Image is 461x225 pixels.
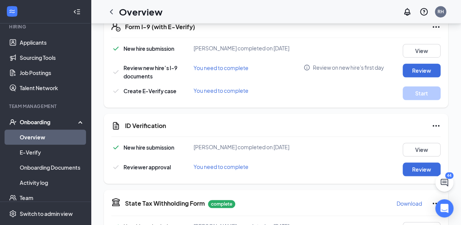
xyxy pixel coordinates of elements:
[403,86,441,100] button: Start
[303,64,310,71] svg: Info
[396,197,422,209] button: Download
[194,64,248,71] span: You need to complete
[9,23,83,30] div: Hiring
[403,7,412,16] svg: Notifications
[194,163,248,170] span: You need to complete
[208,200,235,208] p: complete
[419,7,428,16] svg: QuestionInfo
[20,160,84,175] a: Onboarding Documents
[73,8,81,16] svg: Collapse
[20,65,84,80] a: Job Postings
[123,64,177,80] span: Review new hire’s I-9 documents
[9,103,83,109] div: Team Management
[107,7,116,16] svg: ChevronLeft
[20,80,84,95] a: Talent Network
[403,64,441,77] button: Review
[20,130,84,145] a: Overview
[445,172,453,179] div: 44
[9,210,17,217] svg: Settings
[125,23,195,31] h5: Form I-9 (with E-Verify)
[8,8,16,15] svg: WorkstreamLogo
[403,143,441,156] button: View
[20,210,73,217] div: Switch to admin view
[111,44,120,53] svg: Checkmark
[9,118,17,126] svg: UserCheck
[431,121,441,130] svg: Ellipses
[20,190,84,205] a: Team
[440,178,449,187] svg: ChatActive
[397,200,422,207] p: Download
[125,199,205,208] h5: State Tax Withholding Form
[111,67,120,77] svg: Checkmark
[20,145,84,160] a: E-Verify
[435,199,453,217] div: Open Intercom Messenger
[194,87,248,94] span: You need to complete
[111,143,120,152] svg: Checkmark
[111,121,120,130] svg: CustomFormIcon
[403,44,441,58] button: View
[403,162,441,176] button: Review
[123,87,177,94] span: Create E-Verify case
[313,64,384,71] span: Review on new hire's first day
[111,162,120,172] svg: Checkmark
[20,50,84,65] a: Sourcing Tools
[111,197,120,206] svg: TaxGovernmentIcon
[125,122,166,130] h5: ID Verification
[123,45,174,52] span: New hire submission
[435,173,453,192] button: ChatActive
[194,144,289,150] span: [PERSON_NAME] completed on [DATE]
[111,22,120,31] svg: FormI9EVerifyIcon
[20,175,84,190] a: Activity log
[431,199,441,208] svg: Ellipses
[123,144,174,151] span: New hire submission
[194,45,289,52] span: [PERSON_NAME] completed on [DATE]
[438,8,444,15] div: RH
[20,118,78,126] div: Onboarding
[111,86,120,95] svg: Checkmark
[20,35,84,50] a: Applicants
[119,5,163,18] h1: Overview
[123,164,171,170] span: Reviewer approval
[431,22,441,31] svg: Ellipses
